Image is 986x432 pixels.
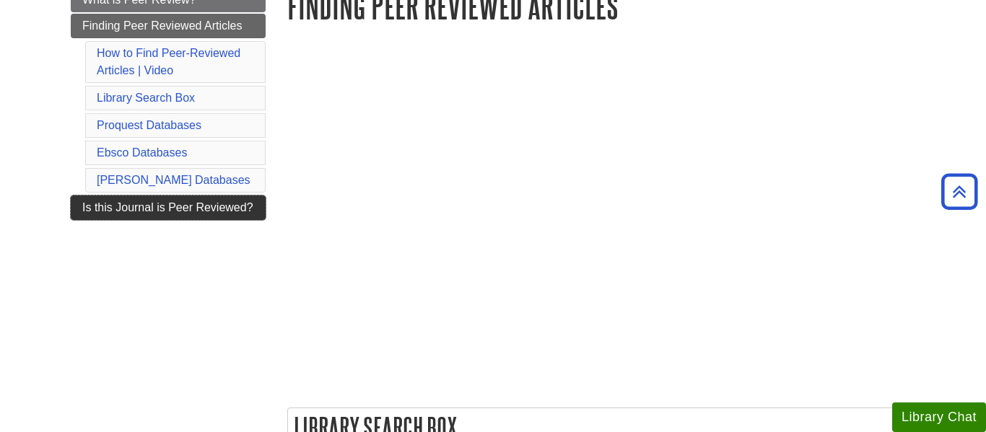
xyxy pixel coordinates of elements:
[71,14,266,38] a: Finding Peer Reviewed Articles
[97,47,240,76] a: How to Find Peer-Reviewed Articles | Video
[82,19,242,32] span: Finding Peer Reviewed Articles
[97,146,187,159] a: Ebsco Databases
[82,201,253,213] span: Is this Journal is Peer Reviewed?
[892,402,986,432] button: Library Chat
[287,57,915,378] iframe: How to Find Peer-Reviewed Articles
[97,119,201,131] a: Proquest Databases
[71,195,266,220] a: Is this Journal is Peer Reviewed?
[97,92,195,104] a: Library Search Box
[936,182,982,201] a: Back to Top
[97,174,250,186] a: [PERSON_NAME] Databases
